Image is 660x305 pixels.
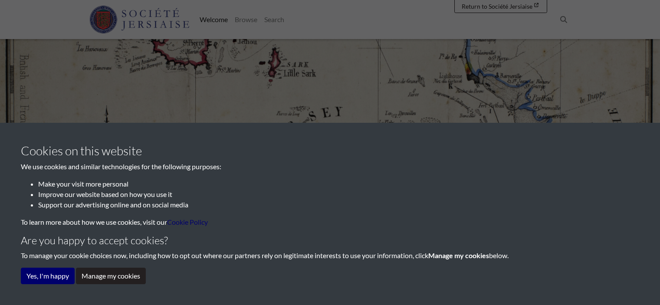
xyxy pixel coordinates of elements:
li: Make your visit more personal [38,179,639,189]
p: We use cookies and similar technologies for the following purposes: [21,161,639,172]
h3: Cookies on this website [21,144,639,158]
button: Yes, I'm happy [21,268,75,284]
a: learn more about cookies [167,218,208,226]
p: To manage your cookie choices now, including how to opt out where our partners rely on legitimate... [21,250,639,261]
button: Manage my cookies [76,268,146,284]
li: Improve our website based on how you use it [38,189,639,200]
strong: Manage my cookies [428,251,489,259]
h4: Are you happy to accept cookies? [21,234,639,247]
li: Support our advertising online and on social media [38,200,639,210]
p: To learn more about how we use cookies, visit our [21,217,639,227]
